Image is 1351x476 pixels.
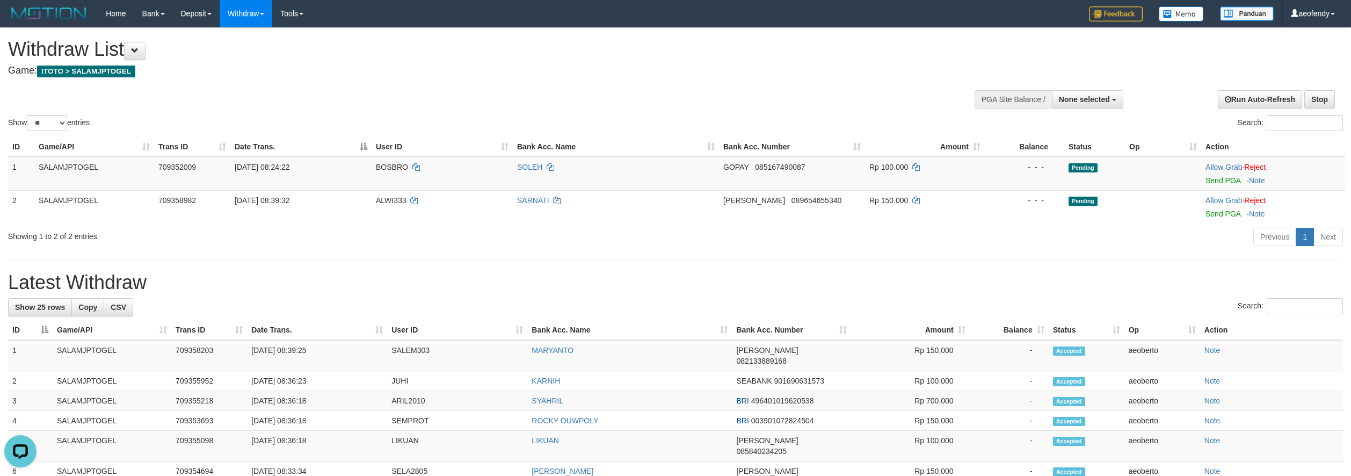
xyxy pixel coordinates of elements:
[970,371,1049,391] td: -
[37,66,135,77] span: ITOTO > SALAMJPTOGEL
[970,431,1049,461] td: -
[851,371,970,391] td: Rp 100,000
[1249,176,1265,185] a: Note
[1124,320,1200,340] th: Op: activate to sort column ascending
[387,320,527,340] th: User ID: activate to sort column ascending
[517,163,542,171] a: SOLEH
[736,357,786,365] span: Copy 082133889168 to clipboard
[723,196,785,205] span: [PERSON_NAME]
[975,90,1052,109] div: PGA Site Balance /
[1124,340,1200,371] td: aeoberto
[1205,176,1240,185] a: Send PGA
[171,371,247,391] td: 709355952
[865,137,985,157] th: Amount: activate to sort column ascending
[387,371,527,391] td: JUHI
[1124,391,1200,411] td: aeoberto
[8,272,1343,293] h1: Latest Withdraw
[989,195,1060,206] div: - - -
[1201,157,1345,191] td: ·
[1124,411,1200,431] td: aeoberto
[1238,115,1343,131] label: Search:
[1089,6,1143,21] img: Feedback.jpg
[387,431,527,461] td: LIKUAN
[1053,397,1085,406] span: Accepted
[8,157,34,191] td: 1
[751,416,814,425] span: Copy 003901072824504 to clipboard
[171,340,247,371] td: 709358203
[970,340,1049,371] td: -
[53,320,171,340] th: Game/API: activate to sort column ascending
[1296,228,1314,246] a: 1
[1204,377,1221,385] a: Note
[387,411,527,431] td: SEMPROT
[1200,320,1343,340] th: Action
[719,137,865,157] th: Bank Acc. Number: activate to sort column ascending
[970,411,1049,431] td: -
[527,320,732,340] th: Bank Acc. Name: activate to sort column ascending
[1069,197,1098,206] span: Pending
[751,396,814,405] span: Copy 496401019620538 to clipboard
[851,391,970,411] td: Rp 700,000
[247,371,387,391] td: [DATE] 08:36:23
[532,416,598,425] a: ROCKY OUWPOLY
[532,377,560,385] a: KARNIH
[970,320,1049,340] th: Balance: activate to sort column ascending
[1124,371,1200,391] td: aeoberto
[1204,467,1221,475] a: Note
[1205,163,1244,171] span: ·
[1205,196,1244,205] span: ·
[1053,347,1085,356] span: Accepted
[171,320,247,340] th: Trans ID: activate to sort column ascending
[736,396,749,405] span: BRI
[985,137,1064,157] th: Balance
[247,391,387,411] td: [DATE] 08:36:18
[8,391,53,411] td: 3
[1253,228,1296,246] a: Previous
[1049,320,1124,340] th: Status: activate to sort column ascending
[171,411,247,431] td: 709353693
[171,431,247,461] td: 709355098
[1267,115,1343,131] input: Search:
[8,115,90,131] label: Show entries
[8,5,90,21] img: MOTION_logo.png
[247,411,387,431] td: [DATE] 08:36:18
[34,190,154,223] td: SALAMJPTOGEL
[869,163,908,171] span: Rp 100.000
[8,340,53,371] td: 1
[1053,417,1085,426] span: Accepted
[158,196,196,205] span: 709358982
[1053,437,1085,446] span: Accepted
[1204,396,1221,405] a: Note
[1244,196,1266,205] a: Reject
[8,298,72,316] a: Show 25 rows
[53,371,171,391] td: SALAMJPTOGEL
[111,303,126,312] span: CSV
[104,298,133,316] a: CSV
[755,163,805,171] span: Copy 085167490087 to clipboard
[1069,163,1098,172] span: Pending
[532,467,593,475] a: [PERSON_NAME]
[989,162,1060,172] div: - - -
[53,431,171,461] td: SALAMJPTOGEL
[8,137,34,157] th: ID
[158,163,196,171] span: 709352009
[851,431,970,461] td: Rp 100,000
[171,391,247,411] td: 709355218
[532,436,559,445] a: LIKUAN
[8,227,555,242] div: Showing 1 to 2 of 2 entries
[8,371,53,391] td: 2
[970,391,1049,411] td: -
[372,137,513,157] th: User ID: activate to sort column ascending
[736,447,786,456] span: Copy 085840234205 to clipboard
[1201,190,1345,223] td: ·
[774,377,824,385] span: Copy 901690631573 to clipboard
[736,436,798,445] span: [PERSON_NAME]
[1052,90,1123,109] button: None selected
[71,298,104,316] a: Copy
[387,391,527,411] td: ARIL2010
[1313,228,1343,246] a: Next
[34,157,154,191] td: SALAMJPTOGEL
[791,196,841,205] span: Copy 089654655340 to clipboard
[1204,436,1221,445] a: Note
[247,340,387,371] td: [DATE] 08:39:25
